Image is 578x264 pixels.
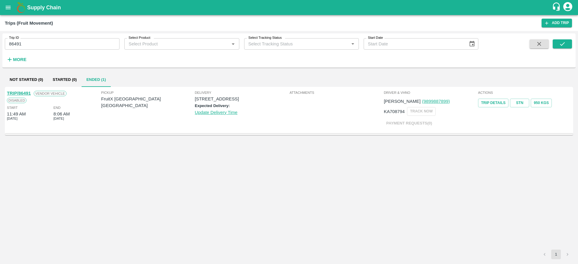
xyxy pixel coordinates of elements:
[542,19,572,27] a: Add Trip
[15,2,27,14] img: logo
[368,35,383,40] label: Start Date
[54,111,70,117] div: 8:06 AM
[27,5,61,11] b: Supply Chain
[13,57,26,62] strong: More
[422,99,450,104] a: (9899887899)
[290,90,383,95] span: Attachments
[1,1,15,14] button: open drawer
[364,38,464,50] input: Start Date
[7,116,17,121] span: [DATE]
[48,72,82,87] button: Started (0)
[5,19,53,27] div: Trips (Fruit Movement)
[82,72,111,87] button: Ended (1)
[384,90,477,95] span: Driver & VHNo
[101,90,195,95] span: Pickup
[9,35,19,40] label: Trip ID
[101,96,195,109] p: FruitX [GEOGRAPHIC_DATA] [GEOGRAPHIC_DATA]
[478,90,571,95] span: Actions
[562,1,573,14] div: account of current user
[126,40,227,48] input: Select Product
[478,99,508,107] a: Trip Details
[551,250,561,259] button: page 1
[531,99,552,107] button: 950 Kgs
[195,90,288,95] span: Delivery
[246,40,339,48] input: Select Tracking Status
[195,96,288,102] p: [STREET_ADDRESS]
[384,108,405,115] p: KA708794
[195,103,230,108] label: Expected Delivery:
[7,111,26,117] div: 11:49 AM
[7,98,26,103] span: Disabled
[384,99,421,104] span: [PERSON_NAME]
[129,35,150,40] label: Select Product
[54,116,64,121] span: [DATE]
[195,110,238,115] a: Update Delivery Time
[54,105,61,110] span: End
[552,2,562,13] div: customer-support
[510,99,529,107] a: STN
[539,250,573,259] nav: pagination navigation
[349,40,357,48] button: Open
[34,91,66,96] span: Vendor Vehicle
[5,72,48,87] button: Not Started (0)
[5,38,120,50] input: Enter Trip ID
[466,38,478,50] button: Choose date
[5,54,28,65] button: More
[27,3,552,12] a: Supply Chain
[248,35,282,40] label: Select Tracking Status
[7,105,17,110] span: Start
[229,40,237,48] button: Open
[7,91,31,96] a: TRIP/86491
